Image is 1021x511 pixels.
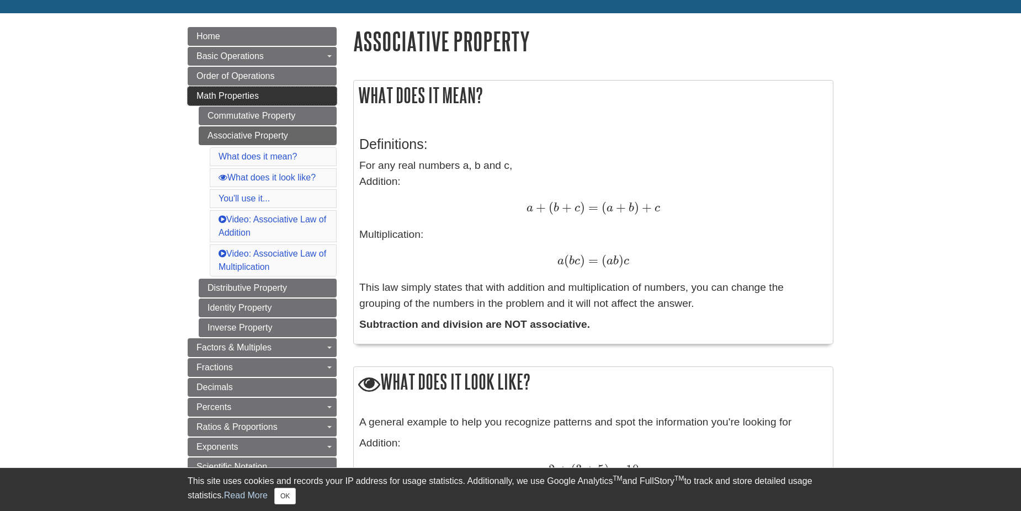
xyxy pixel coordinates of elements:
strong: Subtraction and division are NOT associative. [359,318,590,330]
span: c [652,202,660,214]
div: This site uses cookies and records your IP address for usage statistics. Additionally, we use Goo... [188,475,833,504]
span: a [557,255,564,267]
sup: TM [674,475,684,482]
a: Video: Associative Law of Multiplication [219,249,326,272]
span: a [607,202,613,214]
span: Home [196,31,220,41]
span: b [613,255,619,267]
span: + [533,200,546,215]
a: Video: Associative Law of Addition [219,215,326,237]
a: Read More [224,491,268,500]
span: c [572,202,580,214]
span: Basic Operations [196,51,264,61]
span: = [585,200,598,215]
span: + [639,200,652,215]
a: Identity Property [199,299,337,317]
span: Exponents [196,442,238,451]
a: Decimals [188,378,337,397]
h2: What does it look like? [354,367,833,398]
a: You'll use it... [219,194,270,203]
span: ( [598,253,607,268]
span: Fractions [196,363,233,372]
a: Scientific Notation [188,457,337,476]
a: Commutative Property [199,107,337,125]
a: Factors & Multiples [188,338,337,357]
span: + [613,200,626,215]
a: Percents [188,398,337,417]
span: Percents [196,402,231,412]
a: Inverse Property [199,318,337,337]
span: ( [546,200,554,215]
a: Exponents [188,438,337,456]
span: Factors & Multiples [196,343,272,352]
span: ( [564,253,569,268]
span: b [569,255,575,267]
span: Decimals [196,382,233,392]
a: Math Properties [188,87,337,105]
span: + [559,200,572,215]
span: ) [619,253,624,268]
sup: TM [613,475,622,482]
a: What does it look like? [219,173,316,182]
span: b [554,202,559,214]
h2: What does it mean? [354,81,833,110]
span: ) [580,200,585,215]
button: Close [274,488,296,504]
a: What does it mean? [219,152,297,161]
a: Associative Property [199,126,337,145]
h1: Associative Property [353,27,833,55]
h3: Definitions: [359,136,827,152]
span: c [575,255,580,267]
a: Distributive Property [199,279,337,297]
a: Ratios & Proportions [188,418,337,437]
a: Order of Operations [188,67,337,86]
span: Order of Operations [196,71,274,81]
span: Scientific Notation [196,462,267,471]
a: Home [188,27,337,46]
span: c [624,255,629,267]
a: Fractions [188,358,337,377]
span: a [527,202,533,214]
span: = [585,253,598,268]
span: ) [634,200,639,215]
p: A general example to help you recognize patterns and spot the information you're looking for [359,414,827,430]
span: ) [580,253,585,268]
span: Ratios & Proportions [196,422,278,432]
span: a [607,255,613,267]
span: b [626,202,634,214]
span: Math Properties [196,91,259,100]
p: For any real numbers a, b and c, Addition: Multiplication: This law simply states that with addit... [359,158,827,311]
span: ( [598,200,607,215]
a: Basic Operations [188,47,337,66]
